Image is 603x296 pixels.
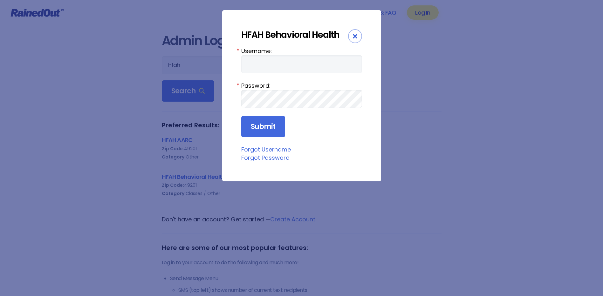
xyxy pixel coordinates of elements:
[241,116,285,138] input: Submit
[241,29,348,40] div: HFAH Behavioral Health
[241,47,362,55] label: Username:
[241,81,362,90] label: Password:
[241,154,290,162] a: Forgot Password
[348,29,362,43] div: Close
[241,145,291,153] a: Forgot Username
